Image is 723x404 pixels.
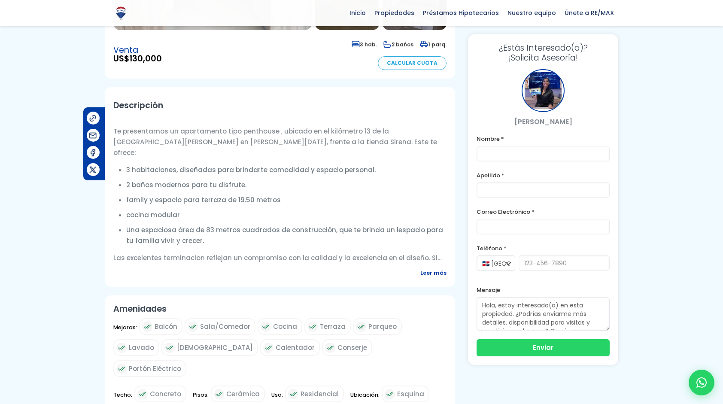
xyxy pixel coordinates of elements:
[477,207,610,217] label: Correo Electrónico *
[261,322,271,332] img: check icon
[352,41,377,48] span: 3 hab.
[263,343,273,353] img: check icon
[88,148,97,157] img: Compartir
[325,343,335,353] img: check icon
[113,126,447,158] p: Te presentamos un apartamento tipo penthouse , ubicado en el kilómetro 13 de la [GEOGRAPHIC_DATA]...
[126,179,447,190] li: 2 baños modernos para tu disfrute.
[126,194,447,205] li: family y espacio para terraza de 19.50 metros
[370,6,419,19] span: Propiedades
[420,267,447,278] span: Leer más
[477,285,610,295] label: Mensaje
[116,364,127,374] img: check icon
[307,322,318,332] img: check icon
[116,343,127,353] img: check icon
[345,6,370,19] span: Inicio
[477,243,610,254] label: Teléfono *
[188,322,198,332] img: check icon
[88,114,97,123] img: Compartir
[113,304,447,314] h2: Amenidades
[126,225,447,246] li: Una espaciosa área de 83 metros cuadrados de construcción, que te brinda un lespacio para tu fami...
[477,43,610,53] span: ¿Estás Interesado(a)?
[88,131,97,140] img: Compartir
[519,255,610,271] input: 123-456-7890
[320,321,346,332] span: Terraza
[477,297,610,331] textarea: Hola, estoy interesado(a) en esta propiedad. ¿Podrías enviarme más detalles, disponibilidad para ...
[129,53,162,64] span: 130,000
[477,134,610,144] label: Nombre *
[113,55,162,63] span: US$
[356,322,366,332] img: check icon
[226,389,260,399] span: Cerámica
[276,342,315,353] span: Calentador
[560,6,618,19] span: Únete a RE/MAX
[214,389,224,399] img: check icon
[155,321,177,332] span: Balcón
[113,46,162,55] span: Venta
[113,96,447,115] h2: Descripción
[503,6,560,19] span: Nuestro equipo
[477,43,610,63] h3: ¡Solicita Asesoría!
[164,343,175,353] img: check icon
[477,116,610,127] p: [PERSON_NAME]
[113,6,128,21] img: Logo de REMAX
[522,69,565,112] div: PATRICIA LEYBA
[337,342,367,353] span: Conserje
[383,41,413,48] span: 2 baños
[385,389,395,399] img: check icon
[137,389,148,399] img: check icon
[129,342,154,353] span: Lavado
[477,339,610,356] button: Enviar
[150,389,181,399] span: Concreto
[200,321,250,332] span: Sala/Comedor
[419,6,503,19] span: Préstamos Hipotecarios
[397,389,424,399] span: Esquina
[477,170,610,181] label: Apellido *
[288,389,298,399] img: check icon
[420,41,447,48] span: 1 parq.
[273,321,297,332] span: Cocina
[88,165,97,174] img: Compartir
[378,56,447,70] a: Calcular Cuota
[301,389,339,399] span: Residencial
[126,164,447,175] li: 3 habitaciones, diseñadas para brindarte comodidad y espacio personal.
[113,322,137,339] span: Mejoras:
[126,210,447,220] li: cocina modular
[113,252,447,263] p: Las excelentes terminacion reflejan un compromiso con la calidad y la excelencia en el diseño. Si...
[368,321,397,332] span: Parqueo
[177,342,253,353] span: [DEMOGRAPHIC_DATA]
[129,363,181,374] span: Portón Eléctrico
[142,322,152,332] img: check icon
